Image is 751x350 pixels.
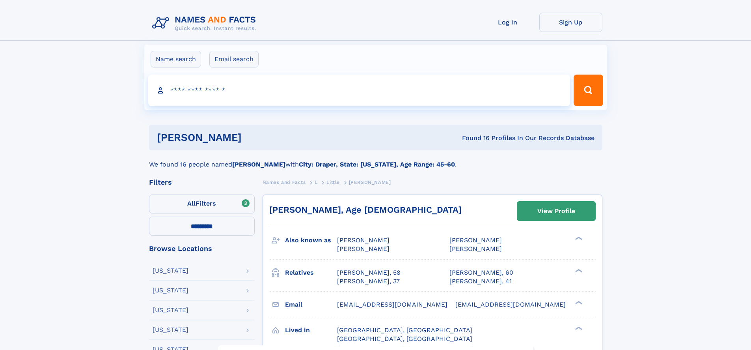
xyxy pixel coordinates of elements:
[285,324,337,337] h3: Lived in
[337,277,400,286] a: [PERSON_NAME], 37
[349,180,391,185] span: [PERSON_NAME]
[299,161,455,168] b: City: Draper, State: [US_STATE], Age Range: 45-60
[285,298,337,311] h3: Email
[574,75,603,106] button: Search Button
[149,13,263,34] img: Logo Names and Facts
[539,13,602,32] a: Sign Up
[449,245,502,253] span: [PERSON_NAME]
[151,51,201,67] label: Name search
[149,179,255,186] div: Filters
[157,133,352,142] h1: [PERSON_NAME]
[573,268,583,273] div: ❯
[153,327,188,333] div: [US_STATE]
[285,266,337,279] h3: Relatives
[337,301,447,308] span: [EMAIL_ADDRESS][DOMAIN_NAME]
[573,326,583,331] div: ❯
[209,51,259,67] label: Email search
[337,245,389,253] span: [PERSON_NAME]
[148,75,570,106] input: search input
[153,287,188,294] div: [US_STATE]
[537,202,575,220] div: View Profile
[573,236,583,241] div: ❯
[315,180,318,185] span: L
[326,180,340,185] span: Little
[517,202,595,221] a: View Profile
[449,268,513,277] a: [PERSON_NAME], 60
[337,326,472,334] span: [GEOGRAPHIC_DATA], [GEOGRAPHIC_DATA]
[337,268,401,277] a: [PERSON_NAME], 58
[352,134,594,142] div: Found 16 Profiles In Our Records Database
[326,177,340,187] a: Little
[337,335,472,343] span: [GEOGRAPHIC_DATA], [GEOGRAPHIC_DATA]
[449,236,502,244] span: [PERSON_NAME]
[153,268,188,274] div: [US_STATE]
[149,195,255,213] label: Filters
[573,300,583,305] div: ❯
[337,236,389,244] span: [PERSON_NAME]
[315,177,318,187] a: L
[455,301,566,308] span: [EMAIL_ADDRESS][DOMAIN_NAME]
[269,205,462,215] a: [PERSON_NAME], Age [DEMOGRAPHIC_DATA]
[187,200,196,207] span: All
[232,161,285,168] b: [PERSON_NAME]
[285,234,337,247] h3: Also known as
[149,150,602,169] div: We found 16 people named with .
[149,245,255,252] div: Browse Locations
[476,13,539,32] a: Log In
[449,277,512,286] a: [PERSON_NAME], 41
[153,307,188,313] div: [US_STATE]
[263,177,306,187] a: Names and Facts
